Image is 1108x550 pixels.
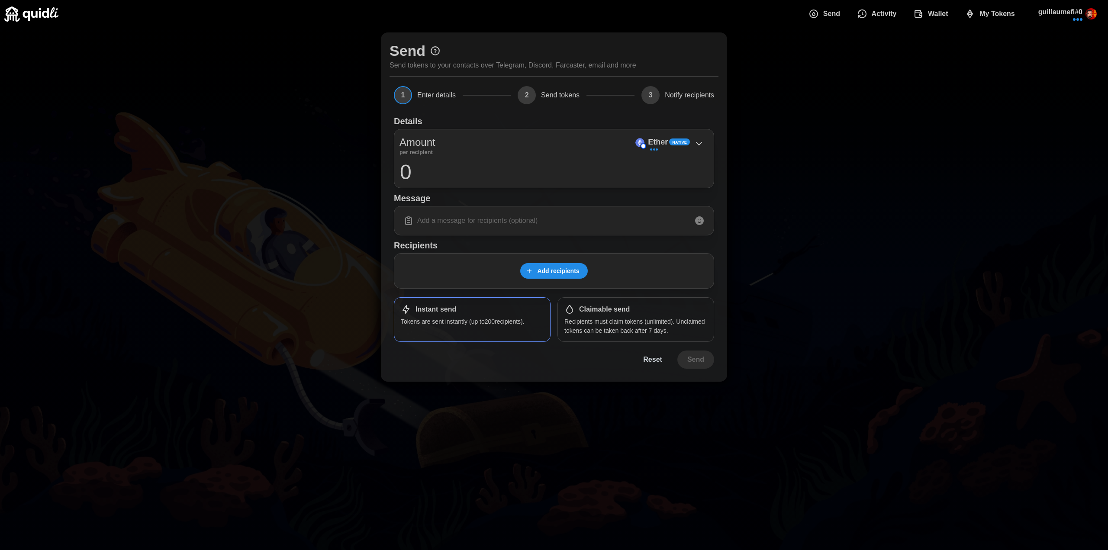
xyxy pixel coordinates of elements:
p: Recipients must claim tokens (unlimited). Unclaimed tokens can be taken back after 7 days. [564,317,707,335]
img: Ether (on Base) [635,138,644,147]
p: Send tokens to your contacts over Telegram, Discord, Farcaster, email and more [390,60,636,71]
input: Add a message for recipients (optional) [399,212,709,230]
img: Quidli [4,6,58,22]
h1: Details [394,116,422,127]
span: Send tokens [541,92,580,99]
p: per recipient [399,150,435,154]
p: Amount [399,135,435,150]
span: 3 [641,86,660,104]
h1: Message [394,193,714,204]
img: rectcrop3 [1085,8,1097,19]
span: Reset [643,351,662,368]
h1: Instant send [415,305,456,314]
span: Native [672,139,687,145]
button: Send [802,5,850,23]
button: 1Enter details [394,86,456,104]
button: My Tokens [958,5,1025,23]
span: 2 [518,86,536,104]
span: Enter details [417,92,456,99]
p: Ether [648,136,668,148]
button: Send [677,351,714,369]
span: Send [823,5,840,23]
button: Reset [633,351,672,369]
span: Send [687,351,704,368]
button: 3Notify recipients [641,86,714,104]
h1: Recipients [394,240,714,251]
h1: Claimable send [579,305,630,314]
span: My Tokens [979,5,1015,23]
span: Activity [872,5,897,23]
span: 1 [394,86,412,104]
p: guillaumefi#0 [1038,7,1082,18]
button: Add recipients [520,263,587,279]
h1: Send [390,41,425,60]
button: 2Send tokens [518,86,580,104]
span: Notify recipients [665,92,714,99]
input: 0 [399,161,709,183]
p: Tokens are sent instantly (up to 200 recipients). [401,317,544,326]
span: Add recipients [537,264,579,278]
button: Wallet [906,5,958,23]
button: Activity [850,5,906,23]
span: Wallet [928,5,948,23]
